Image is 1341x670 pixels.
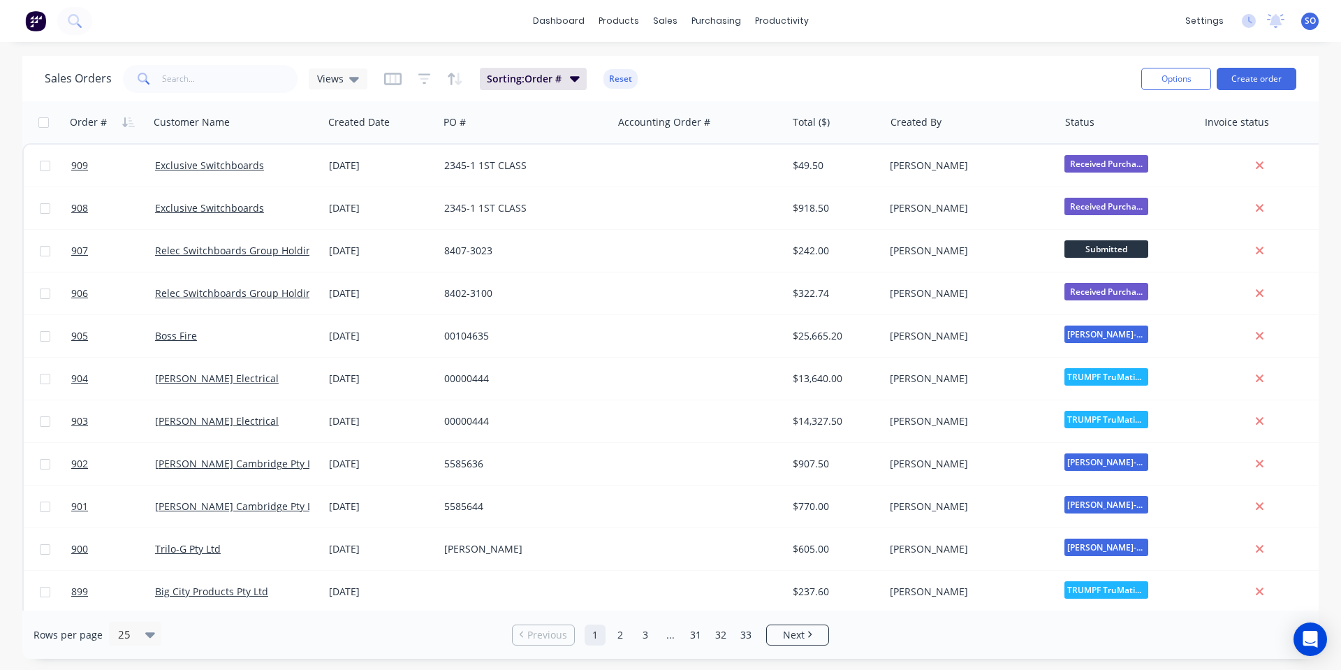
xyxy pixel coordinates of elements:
span: Submitted [1064,240,1148,258]
div: PO # [444,115,466,129]
a: [PERSON_NAME] Electrical [155,414,279,428]
span: 903 [71,414,88,428]
button: Create order [1217,68,1296,90]
a: Next page [767,628,828,642]
a: Boss Fire [155,329,197,342]
div: [PERSON_NAME] [890,542,1045,556]
div: $770.00 [793,500,874,514]
div: [PERSON_NAME] [890,500,1045,514]
div: 8407-3023 [444,244,599,258]
a: 908 [71,187,155,229]
a: 899 [71,571,155,613]
div: [PERSON_NAME] [890,159,1045,173]
div: [PERSON_NAME] [890,457,1045,471]
span: 904 [71,372,88,386]
div: $918.50 [793,201,874,215]
div: Order # [70,115,107,129]
div: $14,327.50 [793,414,874,428]
a: Relec Switchboards Group Holdings [155,286,323,300]
span: 907 [71,244,88,258]
button: Options [1141,68,1211,90]
a: 902 [71,443,155,485]
div: 00000444 [444,372,599,386]
a: Relec Switchboards Group Holdings [155,244,323,257]
a: Page 31 [685,625,706,646]
span: Received Purcha... [1064,283,1148,300]
span: Received Purcha... [1064,155,1148,173]
div: $25,665.20 [793,329,874,343]
a: Page 3 [635,625,656,646]
span: 899 [71,585,88,599]
a: 900 [71,528,155,570]
div: $322.74 [793,286,874,300]
div: [PERSON_NAME] [890,585,1045,599]
span: [PERSON_NAME]-Power C5 [1064,326,1148,343]
a: [PERSON_NAME] Cambridge Pty Ltd [155,457,322,470]
div: [DATE] [329,542,433,556]
div: [PERSON_NAME] [890,201,1045,215]
div: [PERSON_NAME] [890,286,1045,300]
a: dashboard [526,10,592,31]
span: [PERSON_NAME]-Power C5 [1064,453,1148,471]
span: Sorting: Order # [487,72,562,86]
div: [DATE] [329,414,433,428]
a: 907 [71,230,155,272]
span: Received Purcha... [1064,198,1148,215]
div: 00104635 [444,329,599,343]
a: Page 33 [735,625,756,646]
div: 2345-1 1ST CLASS [444,201,599,215]
a: Big City Products Pty Ltd [155,585,268,598]
a: Previous page [513,628,574,642]
input: Search... [162,65,298,93]
span: 901 [71,500,88,514]
div: $242.00 [793,244,874,258]
div: products [592,10,646,31]
span: Views [317,71,344,86]
div: [DATE] [329,286,433,300]
div: Created By [891,115,941,129]
div: [DATE] [329,372,433,386]
a: 909 [71,145,155,187]
div: Created Date [328,115,390,129]
div: Status [1065,115,1094,129]
span: 908 [71,201,88,215]
div: [DATE] [329,500,433,514]
span: [PERSON_NAME]-Power C5 [1064,496,1148,514]
span: Rows per page [34,628,103,642]
div: [DATE] [329,457,433,471]
div: 5585644 [444,500,599,514]
a: Exclusive Switchboards [155,159,264,172]
div: $605.00 [793,542,874,556]
div: [DATE] [329,201,433,215]
a: Exclusive Switchboards [155,201,264,214]
a: [PERSON_NAME] Cambridge Pty Ltd [155,500,322,513]
span: 906 [71,286,88,300]
a: 901 [71,486,155,527]
div: [PERSON_NAME] [890,414,1045,428]
a: [PERSON_NAME] Electrical [155,372,279,385]
div: $237.60 [793,585,874,599]
div: settings [1178,10,1231,31]
a: 906 [71,272,155,314]
a: Page 32 [710,625,731,646]
div: $13,640.00 [793,372,874,386]
div: purchasing [684,10,748,31]
ul: Pagination [506,625,835,646]
a: Page 2 [610,625,631,646]
a: Jump forward [660,625,681,646]
div: [PERSON_NAME] [890,329,1045,343]
span: 905 [71,329,88,343]
span: [PERSON_NAME]-Power C5 [1064,539,1148,556]
a: 905 [71,315,155,357]
div: sales [646,10,684,31]
div: [DATE] [329,329,433,343]
div: $907.50 [793,457,874,471]
span: SO [1305,15,1316,27]
span: Previous [527,628,567,642]
div: Total ($) [793,115,830,129]
a: Page 1 is your current page [585,625,606,646]
button: Reset [603,69,638,89]
div: Customer Name [154,115,230,129]
div: 00000444 [444,414,599,428]
span: 902 [71,457,88,471]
